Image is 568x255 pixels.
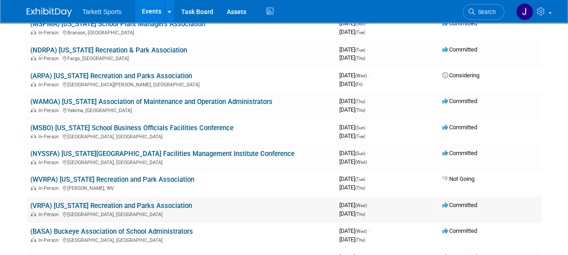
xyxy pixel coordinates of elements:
span: Committed [442,98,477,104]
span: Committed [442,227,477,234]
span: [DATE] [339,46,368,53]
a: (ARPA) [US_STATE] Recreation and Parks Association [30,72,192,80]
img: ExhibitDay [27,8,72,17]
span: - [368,72,370,79]
span: (Tue) [355,134,365,139]
span: [DATE] [339,210,365,217]
div: [GEOGRAPHIC_DATA], [GEOGRAPHIC_DATA] [30,236,332,243]
div: [GEOGRAPHIC_DATA][PERSON_NAME], [GEOGRAPHIC_DATA] [30,80,332,88]
span: [DATE] [339,227,370,234]
span: Committed [442,202,477,208]
span: (Wed) [355,203,367,208]
span: [DATE] [339,184,365,191]
span: (Thu) [355,212,365,217]
div: Branson, [GEOGRAPHIC_DATA] [30,28,332,36]
div: [PERSON_NAME], WV [30,184,332,191]
span: (Sun) [355,125,365,130]
span: [DATE] [339,54,365,61]
span: Committed [442,124,477,131]
div: [GEOGRAPHIC_DATA], [GEOGRAPHIC_DATA] [30,132,332,140]
span: In-Person [38,56,61,61]
div: Fargo, [GEOGRAPHIC_DATA] [30,54,332,61]
span: - [366,124,368,131]
span: [DATE] [339,106,365,113]
span: (Sun) [355,151,365,156]
img: In-Person Event [31,30,36,34]
a: (VRPA) [US_STATE] Recreation and Parks Association [30,202,192,210]
span: Committed [442,46,477,53]
span: (Sun) [355,21,365,26]
span: - [366,20,368,27]
span: In-Person [38,185,61,191]
span: (Fri) [355,82,362,87]
span: [DATE] [339,80,362,87]
span: [DATE] [339,132,365,139]
span: (Wed) [355,73,367,78]
span: - [366,46,368,53]
span: Tarkett Sports [83,8,122,15]
span: Committed [442,20,477,27]
span: - [366,98,368,104]
span: [DATE] [339,72,370,79]
img: In-Person Event [31,108,36,112]
div: [GEOGRAPHIC_DATA], [GEOGRAPHIC_DATA] [30,210,332,217]
a: (BASA) Buckeye Association of School Administrators [30,227,193,236]
span: [DATE] [339,175,368,182]
img: In-Person Event [31,82,36,86]
span: In-Person [38,160,61,165]
span: - [368,202,370,208]
img: In-Person Event [31,237,36,242]
span: [DATE] [339,124,368,131]
span: - [366,175,368,182]
span: In-Person [38,108,61,113]
span: (Thu) [355,56,365,61]
a: (MSPMA) [US_STATE] School Plant Managers Association [30,20,205,28]
span: (Thu) [355,185,365,190]
div: Yakima, [GEOGRAPHIC_DATA] [30,106,332,113]
span: Search [475,9,496,15]
span: - [368,227,370,234]
span: (Thu) [355,108,365,113]
img: In-Person Event [31,134,36,138]
span: In-Person [38,212,61,217]
span: In-Person [38,237,61,243]
span: [DATE] [339,20,368,27]
span: (Tue) [355,177,365,182]
div: [GEOGRAPHIC_DATA], [GEOGRAPHIC_DATA] [30,158,332,165]
img: In-Person Event [31,160,36,164]
span: In-Person [38,134,61,140]
span: [DATE] [339,150,368,156]
span: Committed [442,150,477,156]
span: (Tue) [355,30,365,35]
a: (NDRPA) [US_STATE] Recreation & Park Association [30,46,187,54]
a: (MSBO) [US_STATE] School Business Officials Facilities Conference [30,124,234,132]
a: (NYSSFA) [US_STATE][GEOGRAPHIC_DATA] Facilities Management Institute Conference [30,150,295,158]
span: In-Person [38,82,61,88]
span: (Thu) [355,99,365,104]
a: (WVRPA) [US_STATE] Recreation and Park Association [30,175,194,184]
span: Considering [442,72,479,79]
img: Jeremy Vega [516,3,533,20]
span: (Wed) [355,229,367,234]
span: (Tue) [355,47,365,52]
span: (Thu) [355,237,365,242]
a: Search [463,4,504,20]
a: (WAMOA) [US_STATE] Association of Maintenance and Operation Administrators [30,98,272,106]
span: [DATE] [339,158,367,165]
img: In-Person Event [31,212,36,216]
span: (Wed) [355,160,367,165]
span: [DATE] [339,236,365,243]
span: [DATE] [339,202,370,208]
span: - [366,150,368,156]
img: In-Person Event [31,56,36,60]
span: [DATE] [339,98,368,104]
span: In-Person [38,30,61,36]
img: In-Person Event [31,185,36,190]
span: Not Going [442,175,474,182]
span: [DATE] [339,28,365,35]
